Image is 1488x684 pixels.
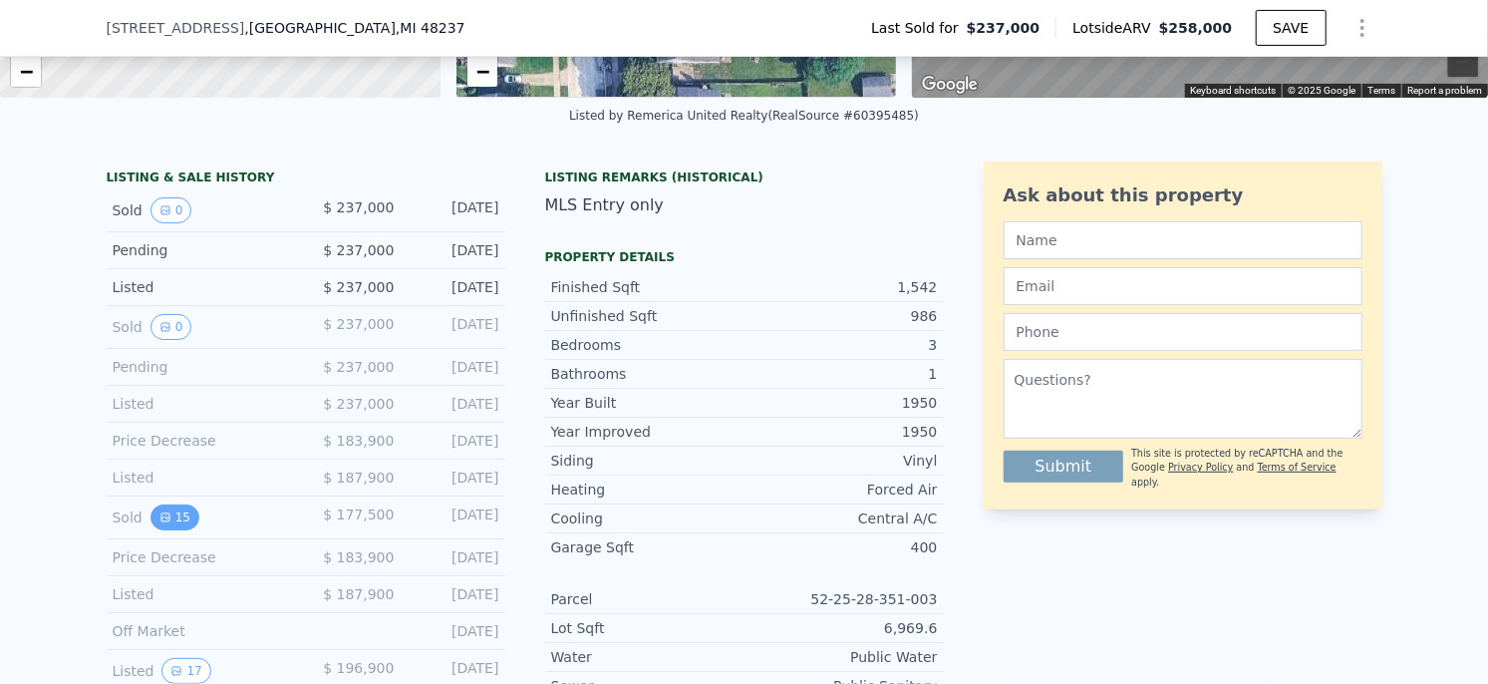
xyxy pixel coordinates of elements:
button: View historical data [150,314,192,340]
span: $ 196,900 [323,660,394,676]
input: Name [1004,221,1362,259]
div: [DATE] [411,584,499,604]
div: MLS Entry only [545,193,944,217]
div: Ask about this property [1004,181,1362,209]
span: $ 237,000 [323,279,394,295]
span: $ 187,900 [323,586,394,602]
span: $237,000 [967,18,1041,38]
span: $ 237,000 [323,316,394,332]
div: Listing Remarks (Historical) [545,170,944,185]
div: [DATE] [411,197,499,223]
div: Listed [113,277,290,297]
div: Listed [113,658,290,684]
div: [DATE] [411,431,499,451]
a: Terms of Service [1258,462,1337,473]
button: View historical data [150,505,199,530]
div: Siding [551,451,744,471]
div: 1 [744,364,938,384]
button: View historical data [161,658,210,684]
div: Finished Sqft [551,277,744,297]
div: 6,969.6 [744,618,938,638]
div: Listed by Remerica United Realty (RealSource #60395485) [569,109,919,123]
a: Zoom out [11,57,41,87]
div: Parcel [551,589,744,609]
div: Pending [113,357,290,377]
div: Vinyl [744,451,938,471]
span: Lotside ARV [1072,18,1158,38]
div: Unfinished Sqft [551,306,744,326]
div: Property details [545,249,944,265]
div: Listed [113,584,290,604]
input: Phone [1004,313,1362,351]
div: This site is protected by reCAPTCHA and the Google and apply. [1131,447,1361,490]
span: , [GEOGRAPHIC_DATA] [244,18,464,38]
div: 400 [744,537,938,557]
div: 1950 [744,393,938,413]
div: 3 [744,335,938,355]
div: Water [551,647,744,667]
img: Google [917,72,983,98]
span: $ 237,000 [323,359,394,375]
button: Show Options [1342,8,1382,48]
input: Email [1004,267,1362,305]
div: Sold [113,197,290,223]
div: 52-25-28-351-003 [744,589,938,609]
div: Heating [551,480,744,500]
span: − [475,59,488,84]
div: Bathrooms [551,364,744,384]
div: Year Improved [551,422,744,442]
div: Listed [113,394,290,414]
div: [DATE] [411,240,499,260]
div: Sold [113,314,290,340]
div: [DATE] [411,277,499,297]
span: $ 187,900 [323,470,394,486]
div: LISTING & SALE HISTORY [107,170,505,189]
button: Submit [1004,451,1124,483]
div: [DATE] [411,394,499,414]
button: SAVE [1256,10,1326,46]
span: $258,000 [1159,20,1233,36]
div: Forced Air [744,480,938,500]
div: Cooling [551,509,744,528]
span: $ 177,500 [323,507,394,522]
button: Zoom out [1448,47,1478,77]
div: [DATE] [411,314,499,340]
div: Price Decrease [113,431,290,451]
div: 1,542 [744,277,938,297]
a: Report a problem [1407,85,1482,96]
span: Last Sold for [871,18,967,38]
span: , MI 48237 [396,20,465,36]
span: [STREET_ADDRESS] [107,18,245,38]
div: Price Decrease [113,547,290,567]
div: [DATE] [411,621,499,641]
div: Off Market [113,621,290,641]
span: − [20,59,33,84]
div: [DATE] [411,658,499,684]
div: [DATE] [411,547,499,567]
div: [DATE] [411,357,499,377]
div: Pending [113,240,290,260]
div: Sold [113,505,290,530]
button: Keyboard shortcuts [1190,84,1276,98]
span: $ 183,900 [323,549,394,565]
a: Privacy Policy [1168,462,1233,473]
div: Lot Sqft [551,618,744,638]
a: Zoom out [467,57,497,87]
div: Year Built [551,393,744,413]
div: Listed [113,468,290,488]
div: Central A/C [744,509,938,528]
button: View historical data [150,197,192,223]
div: 1950 [744,422,938,442]
a: Open this area in Google Maps (opens a new window) [917,72,983,98]
div: [DATE] [411,505,499,530]
span: $ 183,900 [323,433,394,449]
a: Terms (opens in new tab) [1367,85,1395,96]
span: $ 237,000 [323,242,394,258]
span: $ 237,000 [323,396,394,412]
div: Garage Sqft [551,537,744,557]
div: [DATE] [411,468,499,488]
span: © 2025 Google [1288,85,1355,96]
div: Bedrooms [551,335,744,355]
div: Public Water [744,647,938,667]
span: $ 237,000 [323,199,394,215]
